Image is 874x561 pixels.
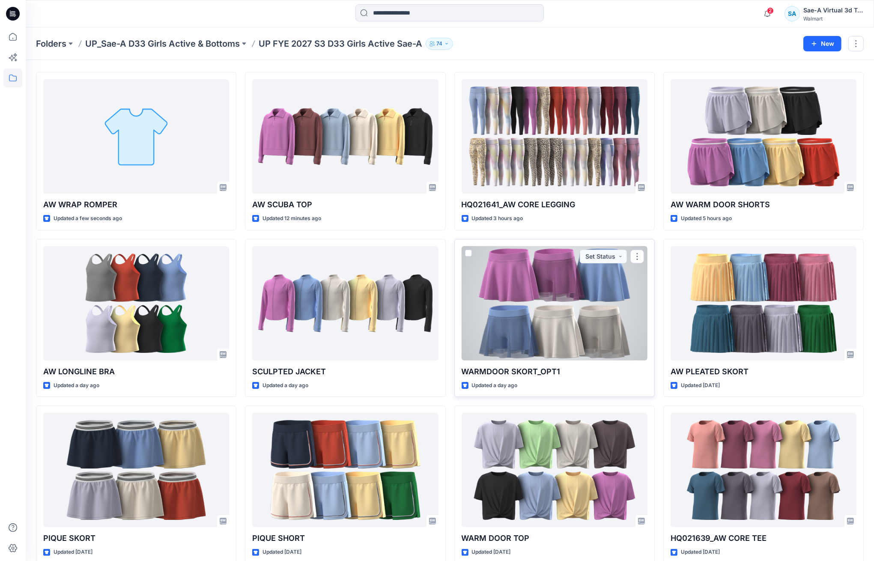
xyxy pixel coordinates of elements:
[671,246,856,361] a: AW PLEATED SKORT
[426,38,453,50] button: 74
[252,366,438,378] p: SCULPTED JACKET
[462,532,647,544] p: WARM DOOR TOP
[803,15,863,22] div: Walmart
[262,381,308,390] p: Updated a day ago
[767,7,774,14] span: 2
[462,199,647,211] p: HQ021641_AW CORE LEGGING
[803,36,841,51] button: New
[259,38,422,50] p: UP FYE 2027 S3 D33 Girls Active Sae-A
[43,366,229,378] p: AW LONGLINE BRA
[252,79,438,194] a: AW SCUBA TOP
[252,532,438,544] p: PIQUE SHORT
[472,381,518,390] p: Updated a day ago
[472,214,523,223] p: Updated 3 hours ago
[671,413,856,527] a: HQ021639_AW CORE TEE
[462,79,647,194] a: HQ021641_AW CORE LEGGING
[43,199,229,211] p: AW WRAP ROMPER
[462,366,647,378] p: WARMDOOR SKORT_OPT1
[462,413,647,527] a: WARM DOOR TOP
[803,5,863,15] div: Sae-A Virtual 3d Team
[252,199,438,211] p: AW SCUBA TOP
[681,381,720,390] p: Updated [DATE]
[436,39,442,48] p: 74
[681,214,732,223] p: Updated 5 hours ago
[671,199,856,211] p: AW WARM DOOR SHORTS
[681,548,720,557] p: Updated [DATE]
[54,548,92,557] p: Updated [DATE]
[252,413,438,527] a: PIQUE SHORT
[54,381,99,390] p: Updated a day ago
[43,246,229,361] a: AW LONGLINE BRA
[671,366,856,378] p: AW PLEATED SKORT
[262,548,301,557] p: Updated [DATE]
[36,38,66,50] a: Folders
[43,532,229,544] p: PIQUE SKORT
[785,6,800,21] div: SA
[85,38,240,50] a: UP_Sae-A D33 Girls Active & Bottoms
[43,79,229,194] a: AW WRAP ROMPER
[54,214,122,223] p: Updated a few seconds ago
[472,548,511,557] p: Updated [DATE]
[671,532,856,544] p: HQ021639_AW CORE TEE
[262,214,321,223] p: Updated 12 minutes ago
[252,246,438,361] a: SCULPTED JACKET
[462,246,647,361] a: WARMDOOR SKORT_OPT1
[671,79,856,194] a: AW WARM DOOR SHORTS
[43,413,229,527] a: PIQUE SKORT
